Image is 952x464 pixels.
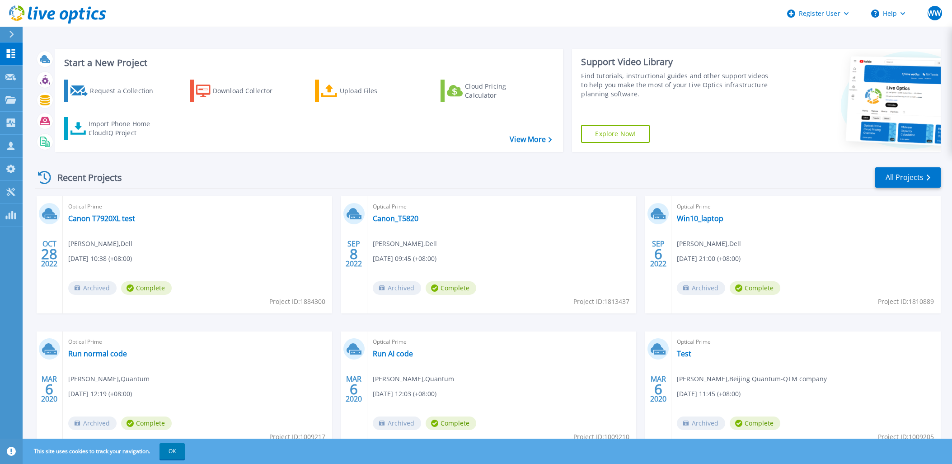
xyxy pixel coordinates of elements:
[121,417,172,430] span: Complete
[190,80,291,102] a: Download Collector
[373,389,436,399] span: [DATE] 12:03 (+08:00)
[650,373,667,406] div: MAR 2020
[68,374,150,384] span: [PERSON_NAME] , Quantum
[68,254,132,264] span: [DATE] 10:38 (+08:00)
[373,202,631,212] span: Optical Prime
[426,417,476,430] span: Complete
[68,239,132,249] span: [PERSON_NAME] , Dell
[41,373,58,406] div: MAR 2020
[654,385,662,393] span: 6
[373,281,421,295] span: Archived
[677,417,725,430] span: Archived
[730,417,780,430] span: Complete
[677,389,741,399] span: [DATE] 11:45 (+08:00)
[677,254,741,264] span: [DATE] 21:00 (+08:00)
[121,281,172,295] span: Complete
[68,349,127,358] a: Run normal code
[677,214,723,223] a: Win10_laptop
[928,9,941,17] span: WW
[654,250,662,258] span: 6
[68,337,327,347] span: Optical Prime
[373,254,436,264] span: [DATE] 09:45 (+08:00)
[441,80,541,102] a: Cloud Pricing Calculator
[581,56,770,68] div: Support Video Library
[465,82,537,100] div: Cloud Pricing Calculator
[573,432,629,442] span: Project ID: 1009210
[373,214,418,223] a: Canon_T5820
[426,281,476,295] span: Complete
[90,82,162,100] div: Request a Collection
[581,71,770,99] div: Find tutorials, instructional guides and other support videos to help you make the most of your L...
[878,432,934,442] span: Project ID: 1009205
[373,349,413,358] a: Run AI code
[677,374,827,384] span: [PERSON_NAME] , Beijing Quantum-QTM company
[373,239,437,249] span: [PERSON_NAME] , Dell
[41,237,58,270] div: OCT 2022
[677,281,725,295] span: Archived
[510,135,552,144] a: View More
[64,80,165,102] a: Request a Collection
[89,119,159,137] div: Import Phone Home CloudIQ Project
[650,237,667,270] div: SEP 2022
[159,443,185,459] button: OK
[677,202,935,212] span: Optical Prime
[68,281,117,295] span: Archived
[340,82,412,100] div: Upload Files
[581,125,650,143] a: Explore Now!
[345,373,362,406] div: MAR 2020
[373,374,454,384] span: [PERSON_NAME] , Quantum
[45,385,53,393] span: 6
[64,58,552,68] h3: Start a New Project
[350,250,358,258] span: 8
[269,297,325,307] span: Project ID: 1884300
[35,166,134,189] div: Recent Projects
[269,432,325,442] span: Project ID: 1009217
[68,214,135,223] a: Canon T7920XL test
[373,417,421,430] span: Archived
[677,337,935,347] span: Optical Prime
[677,349,691,358] a: Test
[68,389,132,399] span: [DATE] 12:19 (+08:00)
[677,239,741,249] span: [PERSON_NAME] , Dell
[350,385,358,393] span: 6
[41,250,57,258] span: 28
[373,337,631,347] span: Optical Prime
[68,202,327,212] span: Optical Prime
[878,297,934,307] span: Project ID: 1810889
[68,417,117,430] span: Archived
[213,82,285,100] div: Download Collector
[875,167,941,188] a: All Projects
[573,297,629,307] span: Project ID: 1813437
[25,443,185,459] span: This site uses cookies to track your navigation.
[345,237,362,270] div: SEP 2022
[315,80,416,102] a: Upload Files
[730,281,780,295] span: Complete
